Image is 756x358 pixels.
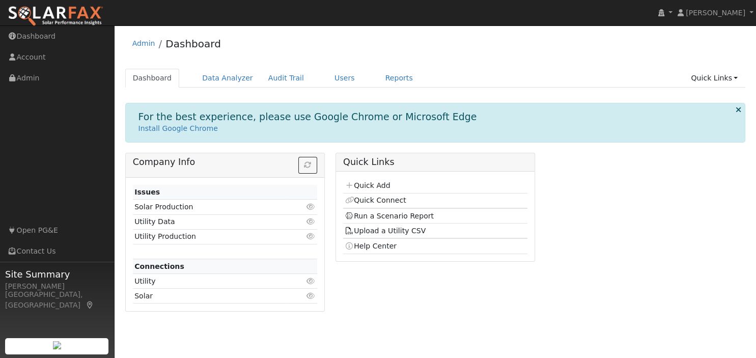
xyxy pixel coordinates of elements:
h5: Company Info [133,157,317,168]
a: Dashboard [125,69,180,88]
a: Admin [132,39,155,47]
span: Site Summary [5,267,109,281]
span: [PERSON_NAME] [686,9,745,17]
strong: Connections [134,262,184,270]
h1: For the best experience, please use Google Chrome or Microsoft Edge [138,111,477,123]
i: Click to view [306,218,316,225]
div: [GEOGRAPHIC_DATA], [GEOGRAPHIC_DATA] [5,289,109,311]
td: Solar [133,289,288,304]
a: Users [327,69,362,88]
a: Quick Connect [345,196,406,204]
td: Utility [133,274,288,289]
a: Data Analyzer [194,69,261,88]
a: Quick Add [345,181,390,189]
i: Click to view [306,203,316,210]
td: Solar Production [133,200,288,214]
a: Map [86,301,95,309]
a: Run a Scenario Report [345,212,434,220]
td: Utility Data [133,214,288,229]
img: retrieve [53,341,61,349]
img: SolarFax [8,6,103,27]
a: Upload a Utility CSV [345,227,426,235]
a: Reports [378,69,421,88]
i: Click to view [306,292,316,299]
a: Audit Trail [261,69,312,88]
h5: Quick Links [343,157,527,168]
div: [PERSON_NAME] [5,281,109,292]
strong: Issues [134,188,160,196]
i: Click to view [306,278,316,285]
a: Dashboard [165,38,221,50]
i: Click to view [306,233,316,240]
td: Utility Production [133,229,288,244]
a: Install Google Chrome [138,124,218,132]
a: Quick Links [683,69,745,88]
a: Help Center [345,242,397,250]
